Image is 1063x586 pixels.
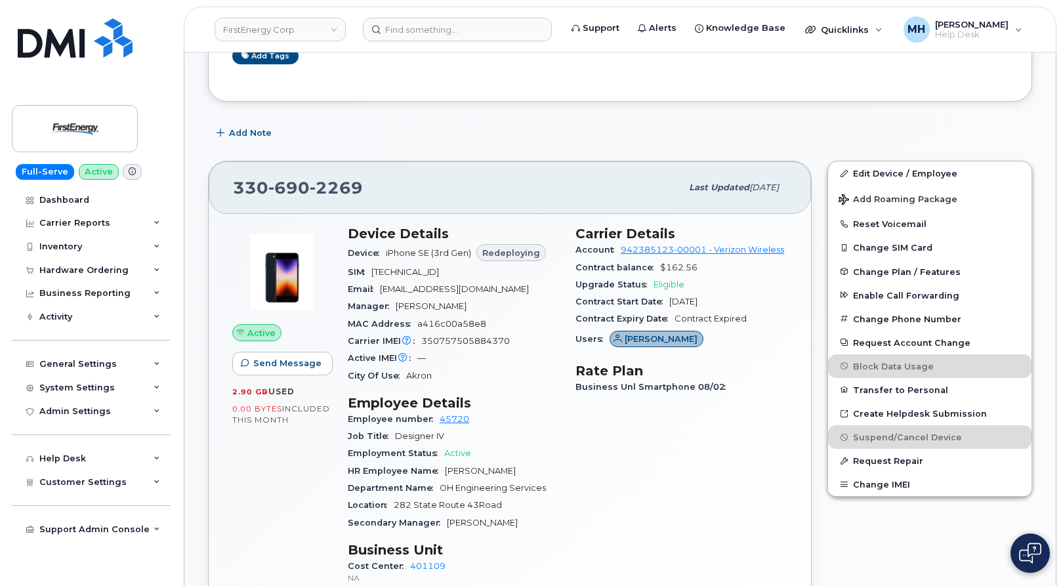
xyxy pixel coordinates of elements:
[371,267,439,277] span: [TECHNICAL_ID]
[654,280,684,289] span: Eligible
[828,307,1032,331] button: Change Phone Number
[445,466,516,476] span: [PERSON_NAME]
[348,226,560,241] h3: Device Details
[1019,543,1041,564] img: Open chat
[828,161,1032,185] a: Edit Device / Employee
[232,404,282,413] span: 0.00 Bytes
[706,22,785,35] span: Knowledge Base
[935,30,1009,40] span: Help Desk
[894,16,1032,43] div: Melissa Hoye
[380,284,529,294] span: [EMAIL_ADDRESS][DOMAIN_NAME]
[575,363,787,379] h3: Rate Plan
[348,319,417,329] span: MAC Address
[348,466,445,476] span: HR Employee Name
[348,353,417,363] span: Active IMEI
[828,283,1032,307] button: Enable Call Forwarding
[215,18,346,41] a: FirstEnergy Corp
[675,314,747,324] span: Contract Expired
[268,178,310,198] span: 690
[853,266,961,276] span: Change Plan / Features
[363,18,552,41] input: Find something...
[839,194,957,207] span: Add Roaming Package
[417,319,486,329] span: a416c00a58e8
[935,19,1009,30] span: [PERSON_NAME]
[575,226,787,241] h3: Carrier Details
[621,245,784,255] a: 942385123-00001 - Verizon Wireless
[348,248,386,258] span: Device
[417,353,426,363] span: —
[348,500,394,510] span: Location
[629,15,686,41] a: Alerts
[686,15,795,41] a: Knowledge Base
[444,448,471,458] span: Active
[253,357,322,369] span: Send Message
[828,402,1032,425] a: Create Helpdesk Submission
[232,48,299,64] a: Add tags
[828,212,1032,236] button: Reset Voicemail
[907,22,925,37] span: MH
[821,24,869,35] span: Quicklinks
[440,414,469,424] a: 45720
[386,248,471,258] span: iPhone SE (3rd Gen)
[482,247,540,259] span: Redeploying
[348,542,560,558] h3: Business Unit
[828,354,1032,378] button: Block Data Usage
[348,371,406,381] span: City Of Use
[348,284,380,294] span: Email
[440,483,546,493] span: OH Engineering Services
[828,331,1032,354] button: Request Account Change
[348,483,440,493] span: Department Name
[828,185,1032,212] button: Add Roaming Package
[268,387,295,396] span: used
[625,333,698,345] span: [PERSON_NAME]
[853,290,959,300] span: Enable Call Forwarding
[575,314,675,324] span: Contract Expiry Date
[610,334,703,344] a: [PERSON_NAME]
[575,382,732,392] span: Business Unl Smartphone 08/02
[243,232,322,311] img: image20231002-3703462-1angbar.jpeg
[649,22,677,35] span: Alerts
[828,378,1032,402] button: Transfer to Personal
[828,472,1032,496] button: Change IMEI
[669,297,698,306] span: [DATE]
[828,449,1032,472] button: Request Repair
[796,16,892,43] div: Quicklinks
[348,267,371,277] span: SIM
[749,182,779,192] span: [DATE]
[406,371,432,381] span: Akron
[575,245,621,255] span: Account
[395,431,444,441] span: Designer IV
[575,334,610,344] span: Users
[410,561,446,571] a: 401109
[853,432,962,442] span: Suspend/Cancel Device
[583,22,619,35] span: Support
[689,182,749,192] span: Last updated
[310,178,363,198] span: 2269
[208,121,283,145] button: Add Note
[575,297,669,306] span: Contract Start Date
[233,178,363,198] span: 330
[828,260,1032,283] button: Change Plan / Features
[232,387,268,396] span: 2.90 GB
[348,448,444,458] span: Employment Status
[575,280,654,289] span: Upgrade Status
[348,414,440,424] span: Employee number
[828,236,1032,259] button: Change SIM Card
[660,262,698,272] span: $162.56
[229,127,272,139] span: Add Note
[396,301,467,311] span: [PERSON_NAME]
[348,518,447,528] span: Secondary Manager
[348,431,395,441] span: Job Title
[348,336,421,346] span: Carrier IMEI
[421,336,510,346] span: 350757505884370
[575,262,660,272] span: Contract balance
[394,500,502,510] span: 282 State Route 43Road
[348,572,560,583] p: NA
[828,425,1032,449] button: Suspend/Cancel Device
[348,561,410,571] span: Cost Center
[348,301,396,311] span: Manager
[232,352,333,375] button: Send Message
[447,518,518,528] span: [PERSON_NAME]
[348,395,560,411] h3: Employee Details
[562,15,629,41] a: Support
